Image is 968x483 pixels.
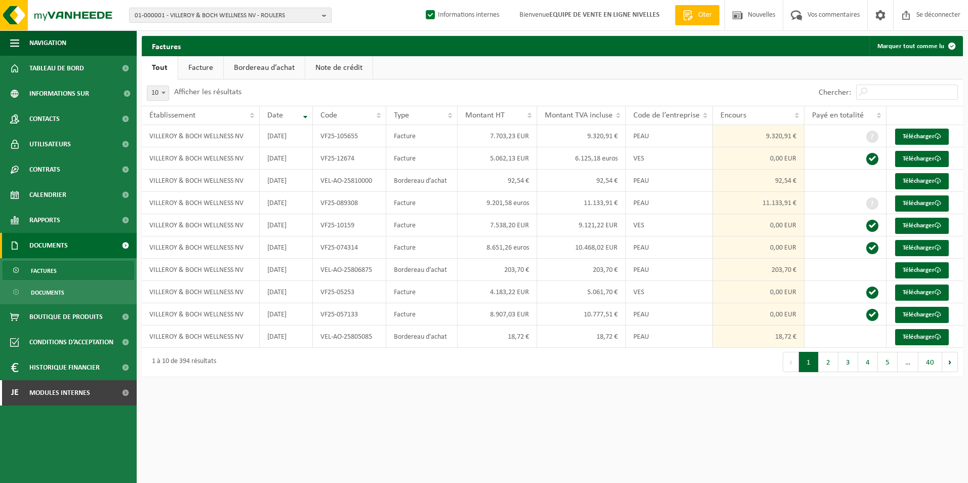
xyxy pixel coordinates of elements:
td: VF25-074314 [313,236,386,259]
td: 10.777,51 € [537,303,626,326]
font: Marquer tout comme lu [877,43,944,50]
span: Informations sur l’entreprise [29,81,117,106]
td: Bordereau d’achat [386,326,458,348]
span: Historique financier [29,355,100,380]
td: PEAU [626,170,713,192]
td: VF25-057133 [313,303,386,326]
td: PEAU [626,326,713,348]
a: Télécharger [895,151,949,167]
td: PEAU [626,125,713,147]
td: [DATE] [260,125,313,147]
td: VES [626,281,713,303]
td: 9.320,91 € [713,125,804,147]
span: Documents [31,283,64,302]
label: Chercher: [819,89,851,97]
button: Prochain [942,352,958,372]
label: Informations internes [424,8,499,23]
span: Citer [696,10,714,20]
td: [DATE] [260,281,313,303]
span: Date [267,111,283,119]
span: Type [394,111,409,119]
td: Facture [386,214,458,236]
span: Code [320,111,337,119]
a: Facture [178,56,223,79]
font: Télécharger [903,334,935,340]
a: Note de crédit [305,56,373,79]
td: VILLEROY & BOCH WELLNESS NV [142,192,260,214]
td: 0,00 EUR [713,236,804,259]
font: Télécharger [903,289,935,296]
td: 18,72 € [458,326,537,348]
td: VEL-AO-25810000 [313,170,386,192]
td: Facture [386,147,458,170]
span: Je [10,380,19,406]
span: Encours [720,111,746,119]
td: Bordereau d’achat [386,170,458,192]
td: [DATE] [260,214,313,236]
td: 0,00 EUR [713,303,804,326]
span: … [898,352,918,372]
td: [DATE] [260,326,313,348]
a: Citer [675,5,719,25]
td: [DATE] [260,303,313,326]
span: 10 [147,86,169,101]
font: Télécharger [903,311,935,318]
td: 7.703,23 EUR [458,125,537,147]
span: 01-000001 - VILLEROY & BOCH WELLNESS NV - ROULERS [135,8,318,23]
span: Calendrier [29,182,66,208]
td: 203,70 € [713,259,804,281]
button: 01-000001 - VILLEROY & BOCH WELLNESS NV - ROULERS [129,8,332,23]
span: 10 [147,86,169,100]
a: Télécharger [895,285,949,301]
font: Télécharger [903,200,935,207]
a: Factures [3,261,134,280]
td: [DATE] [260,236,313,259]
td: Facture [386,192,458,214]
td: PEAU [626,303,713,326]
span: Utilisateurs [29,132,71,157]
td: VF25-12674 [313,147,386,170]
button: 5 [878,352,898,372]
span: Documents [29,233,68,258]
a: Télécharger [895,240,949,256]
td: VILLEROY & BOCH WELLNESS NV [142,236,260,259]
a: Documents [3,283,134,302]
span: Contacts [29,106,60,132]
td: 11.133,91 € [713,192,804,214]
h2: Factures [142,36,191,56]
td: VILLEROY & BOCH WELLNESS NV [142,281,260,303]
td: VF25-10159 [313,214,386,236]
button: 4 [858,352,878,372]
button: Marquer tout comme lu [869,36,962,56]
td: Facture [386,125,458,147]
span: Navigation [29,30,66,56]
button: 2 [819,352,838,372]
td: 92,54 € [537,170,626,192]
td: VILLEROY & BOCH WELLNESS NV [142,326,260,348]
td: VILLEROY & BOCH WELLNESS NV [142,125,260,147]
td: 0,00 EUR [713,147,804,170]
strong: EQUIPE DE VENTE EN LIGNE NIVELLES [549,11,660,19]
td: [DATE] [260,192,313,214]
font: Télécharger [903,178,935,184]
span: Tableau de bord [29,56,84,81]
td: 92,54 € [713,170,804,192]
td: 6.125,18 euros [537,147,626,170]
span: Modules internes [29,380,90,406]
td: 11.133,91 € [537,192,626,214]
td: VILLEROY & BOCH WELLNESS NV [142,303,260,326]
a: Télécharger [895,195,949,212]
td: 203,70 € [458,259,537,281]
label: Afficher les résultats [174,88,241,96]
td: VF25-105655 [313,125,386,147]
td: VF25-089308 [313,192,386,214]
a: Télécharger [895,218,949,234]
a: Bordereau d’achat [224,56,305,79]
td: 18,72 € [537,326,626,348]
div: 1 à 10 de 394 résultats [147,353,216,371]
a: Télécharger [895,262,949,278]
td: VF25-05253 [313,281,386,303]
td: PEAU [626,259,713,281]
a: Télécharger [895,307,949,323]
td: [DATE] [260,259,313,281]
